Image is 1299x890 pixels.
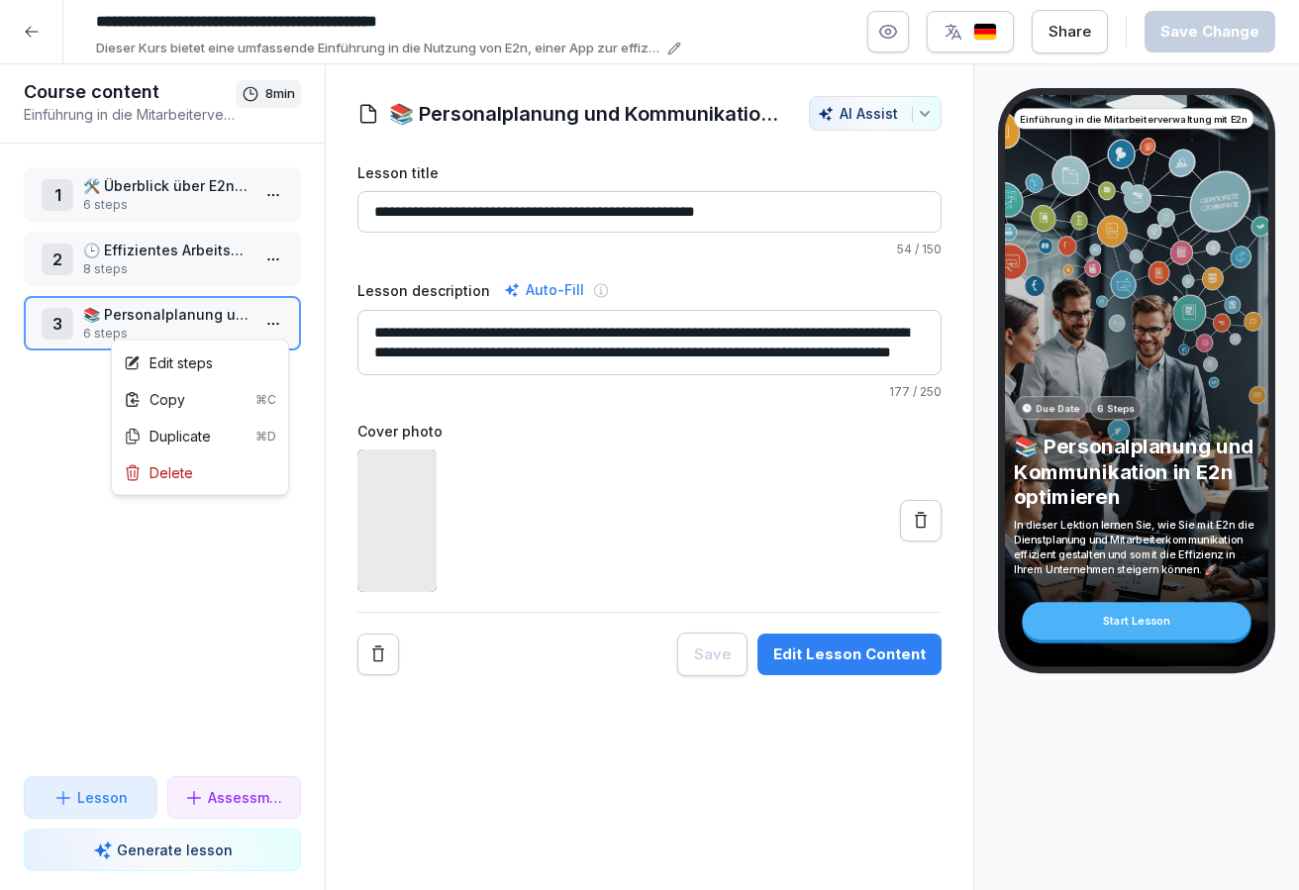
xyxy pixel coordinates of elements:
[255,427,276,445] div: ⌘D
[973,23,997,42] img: de.svg
[124,426,276,446] div: Duplicate
[124,352,213,373] div: Edit steps
[773,643,926,665] div: Edit Lesson Content
[124,389,276,410] div: Copy
[694,643,731,665] div: Save
[124,462,193,483] div: Delete
[818,105,933,122] div: AI Assist
[255,390,276,408] div: ⌘C
[1160,21,1259,43] div: Save Change
[1049,21,1091,43] div: Share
